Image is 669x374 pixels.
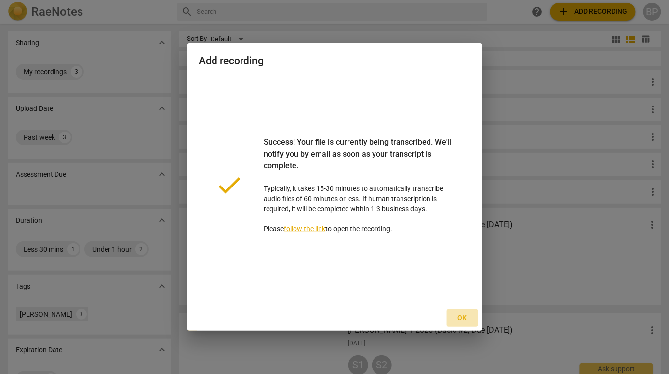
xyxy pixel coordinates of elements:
p: Typically, it takes 15-30 minutes to automatically transcribe audio files of 60 minutes or less. ... [264,136,455,234]
a: follow the link [284,225,326,233]
button: Ok [447,309,478,327]
span: done [215,170,244,200]
div: Success! Your file is currently being transcribed. We'll notify you by email as soon as your tran... [264,136,455,184]
span: Ok [455,313,470,323]
h2: Add recording [199,55,470,67]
